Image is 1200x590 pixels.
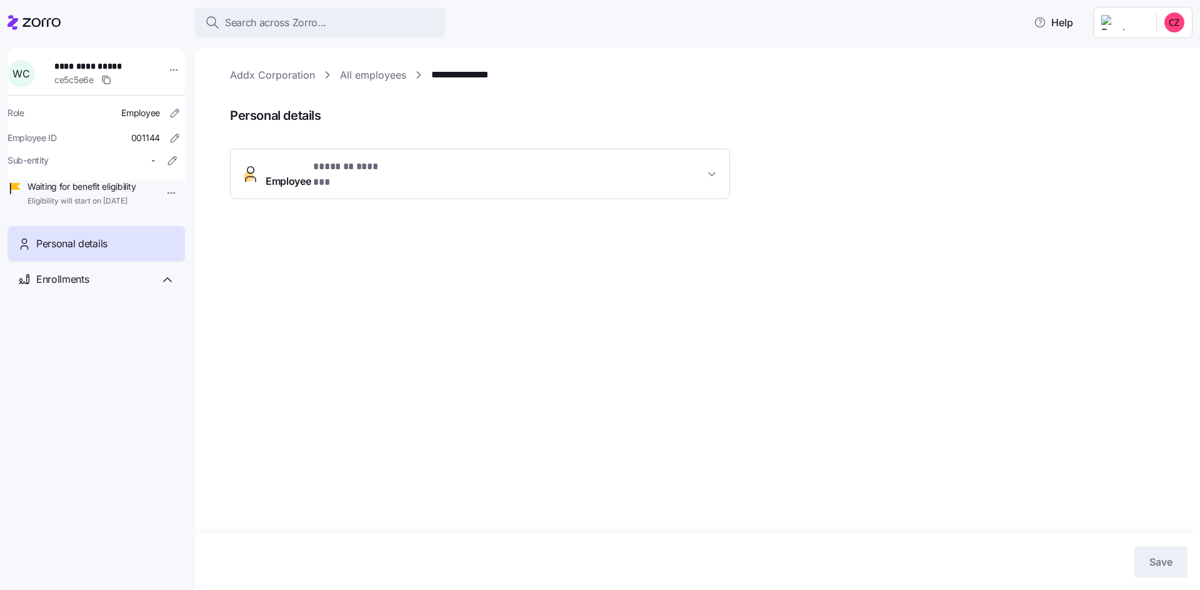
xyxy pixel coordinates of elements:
[121,107,160,119] span: Employee
[340,67,406,83] a: All employees
[1101,15,1146,30] img: Employer logo
[36,236,107,252] span: Personal details
[1034,15,1073,30] span: Help
[27,180,136,193] span: Waiting for benefit eligibility
[27,196,136,207] span: Eligibility will start on [DATE]
[7,132,57,144] span: Employee ID
[1149,554,1172,569] span: Save
[1024,10,1083,35] button: Help
[1164,12,1184,32] img: 9727d2863a7081a35fb3372cb5aaeec9
[1134,546,1187,578] button: Save
[151,154,155,167] span: -
[230,106,1182,126] span: Personal details
[36,272,89,287] span: Enrollments
[195,7,445,37] button: Search across Zorro...
[7,154,49,167] span: Sub-entity
[12,69,29,79] span: W C
[225,15,326,31] span: Search across Zorro...
[230,67,315,83] a: Addx Corporation
[7,107,24,119] span: Role
[54,74,94,86] span: ce5c5e6e
[131,132,160,144] span: 001144
[266,159,388,189] span: Employee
